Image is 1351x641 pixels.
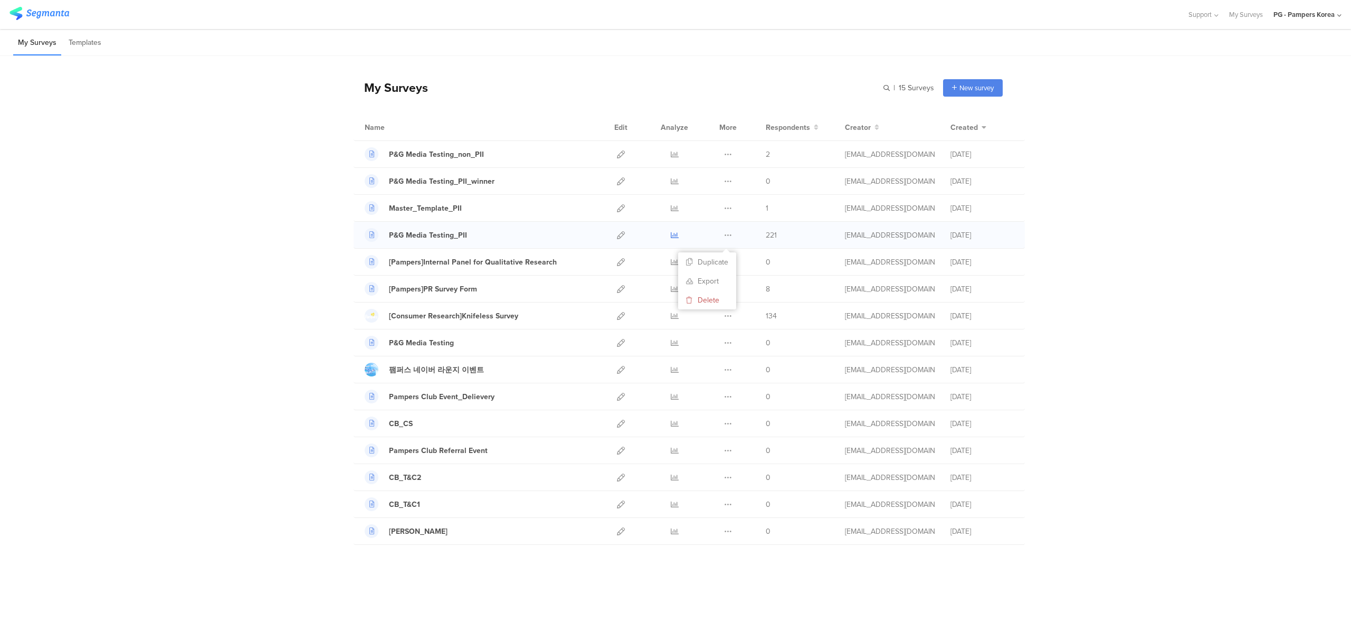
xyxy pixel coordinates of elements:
[365,122,428,133] div: Name
[354,79,428,97] div: My Surveys
[365,282,477,296] a: [Pampers]PR Survey Form
[365,470,421,484] a: CB_T&C2
[365,201,462,215] a: Master_Template_PII
[950,122,986,133] button: Created
[1188,10,1212,20] span: Support
[950,257,1014,268] div: [DATE]
[389,499,420,510] div: CB_T&C1
[845,391,935,402] div: park.m.3@pg.com
[766,310,777,322] span: 134
[659,114,690,140] div: Analyze
[766,257,770,268] span: 0
[845,149,935,160] div: park.m.3@pg.com
[766,526,770,537] span: 0
[13,31,61,55] li: My Surveys
[389,230,467,241] div: P&G Media Testing_PII
[365,497,420,511] a: CB_T&C1
[389,176,494,187] div: P&G Media Testing_PII_winner
[766,337,770,348] span: 0
[365,174,494,188] a: P&G Media Testing_PII_winner
[845,418,935,429] div: park.m.3@pg.com
[766,122,819,133] button: Respondents
[365,390,494,403] a: Pampers Club Event_Delievery
[950,230,1014,241] div: [DATE]
[892,82,897,93] span: |
[1273,10,1335,20] div: PG - Pampers Korea
[845,445,935,456] div: park.m.3@pg.com
[766,499,770,510] span: 0
[9,7,69,20] img: segmanta logo
[365,363,484,376] a: 팸퍼스 네이버 라운지 이벤트
[766,122,810,133] span: Respondents
[950,445,1014,456] div: [DATE]
[678,271,736,290] a: Export
[389,257,557,268] div: [Pampers]Internal Panel for Qualitative Research
[845,337,935,348] div: park.m.3@pg.com
[389,418,413,429] div: CB_CS
[845,176,935,187] div: park.m.3@pg.com
[845,122,879,133] button: Creator
[766,445,770,456] span: 0
[845,526,935,537] div: park.m.3@pg.com
[717,114,739,140] div: More
[610,114,632,140] div: Edit
[845,284,935,295] div: park.m.3@pg.com
[845,203,935,214] div: park.m.3@pg.com
[950,149,1014,160] div: [DATE]
[950,176,1014,187] div: [DATE]
[899,82,934,93] span: 15 Surveys
[365,524,448,538] a: [PERSON_NAME]
[950,418,1014,429] div: [DATE]
[959,83,994,93] span: New survey
[766,230,777,241] span: 221
[845,257,935,268] div: park.m.3@pg.com
[64,31,106,55] li: Templates
[950,364,1014,375] div: [DATE]
[678,290,736,309] button: Delete
[365,309,518,323] a: [Consumer Research]Knifeless Survey
[365,444,488,457] a: Pampers Club Referral Event
[950,472,1014,483] div: [DATE]
[950,499,1014,510] div: [DATE]
[950,122,978,133] span: Created
[766,391,770,402] span: 0
[389,149,484,160] div: P&G Media Testing_non_PII
[389,526,448,537] div: Charlie Banana
[389,284,477,295] div: [Pampers]PR Survey Form
[389,310,518,322] div: [Consumer Research]Knifeless Survey
[845,310,935,322] div: park.m.3@pg.com
[766,203,768,214] span: 1
[389,445,488,456] div: Pampers Club Referral Event
[365,417,413,430] a: CB_CS
[845,499,935,510] div: park.m.3@pg.com
[766,364,770,375] span: 0
[950,310,1014,322] div: [DATE]
[365,336,454,350] a: P&G Media Testing
[950,203,1014,214] div: [DATE]
[766,472,770,483] span: 0
[389,391,494,402] div: Pampers Club Event_Delievery
[365,228,467,242] a: P&G Media Testing_PII
[845,122,871,133] span: Creator
[766,149,770,160] span: 2
[766,176,770,187] span: 0
[845,472,935,483] div: park.m.3@pg.com
[950,337,1014,348] div: [DATE]
[845,230,935,241] div: park.m.3@pg.com
[365,147,484,161] a: P&G Media Testing_non_PII
[389,337,454,348] div: P&G Media Testing
[950,526,1014,537] div: [DATE]
[950,284,1014,295] div: [DATE]
[766,284,770,295] span: 8
[950,391,1014,402] div: [DATE]
[389,364,484,375] div: 팸퍼스 네이버 라운지 이벤트
[678,252,736,271] button: Duplicate
[365,255,557,269] a: [Pampers]Internal Panel for Qualitative Research
[389,472,421,483] div: CB_T&C2
[766,418,770,429] span: 0
[389,203,462,214] div: Master_Template_PII
[845,364,935,375] div: park.m.3@pg.com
